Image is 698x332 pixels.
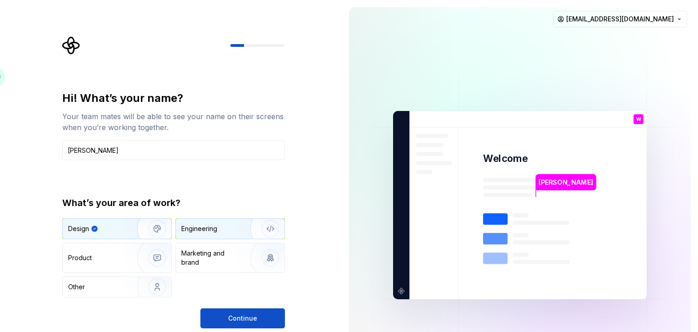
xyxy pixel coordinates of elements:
[200,308,285,328] button: Continue
[62,36,80,55] svg: Supernova Logo
[68,224,89,233] div: Design
[68,282,85,292] div: Other
[62,196,285,209] div: What’s your area of work?
[566,15,674,24] span: [EMAIL_ADDRESS][DOMAIN_NAME]
[62,140,285,160] input: Han Solo
[636,117,641,122] p: W
[62,91,285,106] div: Hi! What’s your name?
[228,314,257,323] span: Continue
[483,152,528,165] p: Welcome
[68,253,92,262] div: Product
[181,249,243,267] div: Marketing and brand
[553,11,687,27] button: [EMAIL_ADDRESS][DOMAIN_NAME]
[181,224,217,233] div: Engineering
[538,177,593,187] p: [PERSON_NAME]
[62,111,285,133] div: Your team mates will be able to see your name on their screens when you’re working together.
